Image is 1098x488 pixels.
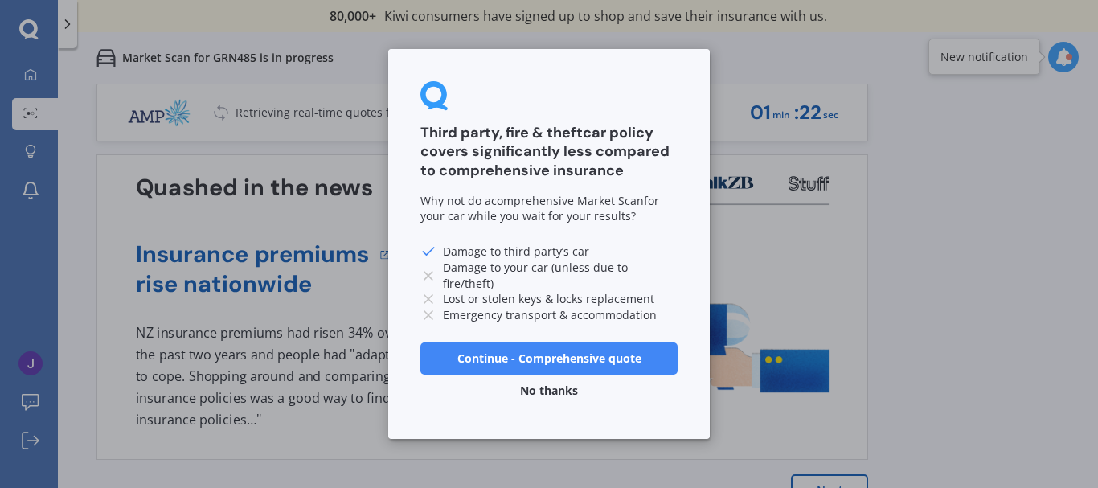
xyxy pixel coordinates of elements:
div: Why not do a for your car while you wait for your results? [420,193,678,224]
button: Continue - Comprehensive quote [420,342,678,375]
li: Emergency transport & accommodation [420,307,678,323]
span: comprehensive Market Scan [491,193,644,208]
h3: Third party, fire & theft car policy covers significantly less compared to comprehensive insurance [420,124,678,179]
li: Damage to your car (unless due to fire/theft) [420,260,678,291]
button: No thanks [510,375,588,407]
li: Lost or stolen keys & locks replacement [420,291,678,307]
li: Damage to third party’s car [420,244,678,260]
